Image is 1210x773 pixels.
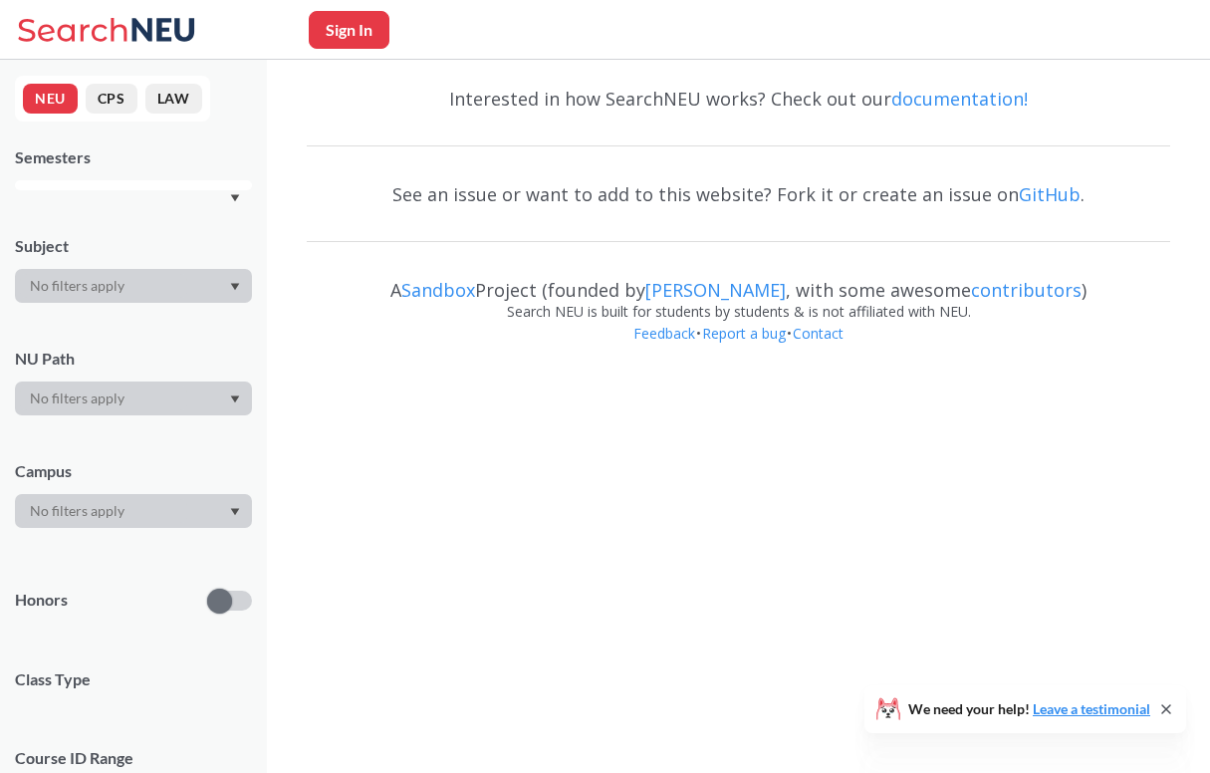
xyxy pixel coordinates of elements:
[15,460,252,482] div: Campus
[307,70,1170,128] div: Interested in how SearchNEU works? Check out our
[891,87,1028,111] a: documentation!
[307,323,1170,375] div: • •
[632,324,696,343] a: Feedback
[15,146,252,168] div: Semesters
[309,11,389,49] button: Sign In
[15,668,252,690] span: Class Type
[307,301,1170,323] div: Search NEU is built for students by students & is not affiliated with NEU.
[908,702,1150,716] span: We need your help!
[307,165,1170,223] div: See an issue or want to add to this website? Fork it or create an issue on .
[230,395,240,403] svg: Dropdown arrow
[15,494,252,528] div: Dropdown arrow
[23,84,78,114] button: NEU
[401,278,475,302] a: Sandbox
[15,747,252,770] p: Course ID Range
[15,589,68,612] p: Honors
[15,348,252,370] div: NU Path
[792,324,845,343] a: Contact
[230,508,240,516] svg: Dropdown arrow
[15,382,252,415] div: Dropdown arrow
[230,283,240,291] svg: Dropdown arrow
[1033,700,1150,717] a: Leave a testimonial
[15,269,252,303] div: Dropdown arrow
[307,261,1170,301] div: A Project (founded by , with some awesome )
[645,278,786,302] a: [PERSON_NAME]
[145,84,202,114] button: LAW
[1019,182,1081,206] a: GitHub
[86,84,137,114] button: CPS
[15,235,252,257] div: Subject
[701,324,787,343] a: Report a bug
[971,278,1082,302] a: contributors
[230,194,240,202] svg: Dropdown arrow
